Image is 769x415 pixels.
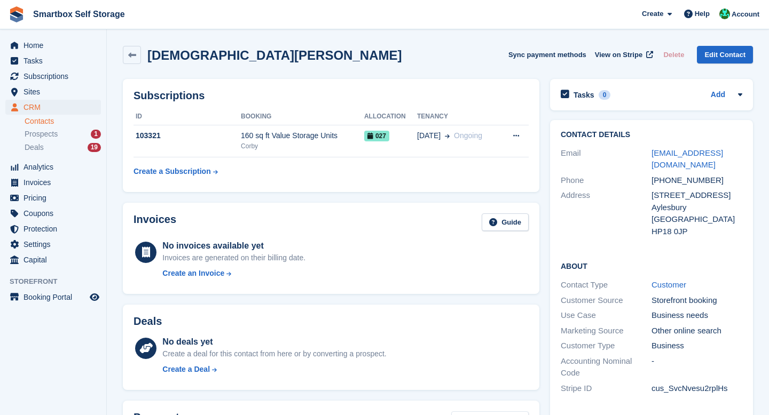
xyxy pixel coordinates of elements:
a: Deals 19 [25,142,101,153]
a: menu [5,159,101,174]
div: Invoices are generated on their billing date. [162,252,305,264]
h2: Invoices [134,213,176,231]
a: menu [5,69,101,84]
a: View on Stripe [591,46,655,63]
a: menu [5,53,101,68]
div: [PHONE_NUMBER] [652,174,742,187]
a: menu [5,290,101,305]
div: Accounting Nominal Code [561,355,652,379]
th: ID [134,108,241,125]
div: Use Case [561,309,652,322]
span: Prospects [25,129,58,139]
span: 027 [364,131,389,141]
span: Account [732,9,759,20]
a: Customer [652,280,686,289]
h2: Contact Details [561,131,742,139]
button: Sync payment methods [508,46,586,63]
h2: About [561,260,742,271]
div: Business needs [652,309,742,322]
div: Corby [241,141,364,151]
a: Smartbox Self Storage [29,5,129,23]
div: Marketing Source [561,325,652,337]
div: No deals yet [162,336,386,348]
span: Booking Portal [23,290,88,305]
span: Analytics [23,159,88,174]
div: HP18 0JP [652,226,742,238]
div: cus_SvcNvesu2rplHs [652,382,742,395]
a: Prospects 1 [25,129,101,140]
span: [DATE] [417,130,441,141]
h2: Deals [134,315,162,328]
span: CRM [23,100,88,115]
span: Tasks [23,53,88,68]
img: stora-icon-8386f47178a22dfd0bd8f6a31ec36ba5ce8667c1dd55bd0f319d3a0aa187defe.svg [9,6,25,22]
span: Home [23,38,88,53]
a: Contacts [25,116,101,126]
span: Ongoing [454,131,482,140]
div: Aylesbury [652,202,742,214]
div: Create a deal for this contact from here or by converting a prospect. [162,348,386,360]
span: Coupons [23,206,88,221]
div: Business [652,340,742,352]
div: 0 [599,90,611,100]
div: Create a Subscription [134,166,211,177]
span: Help [695,9,710,19]
span: View on Stripe [595,50,642,60]
span: Invoices [23,175,88,190]
a: menu [5,237,101,252]
div: - [652,355,742,379]
a: menu [5,206,101,221]
a: Create an Invoice [162,268,305,279]
div: No invoices available yet [162,240,305,252]
a: Preview store [88,291,101,304]
h2: [DEMOGRAPHIC_DATA][PERSON_NAME] [147,48,402,62]
span: Sites [23,84,88,99]
a: menu [5,38,101,53]
div: Email [561,147,652,171]
span: Settings [23,237,88,252]
div: Create an Invoice [162,268,224,279]
span: Storefront [10,276,106,287]
span: Capital [23,252,88,267]
div: Customer Type [561,340,652,352]
a: Guide [482,213,529,231]
a: menu [5,190,101,205]
th: Tenancy [417,108,500,125]
a: menu [5,100,101,115]
div: Create a Deal [162,364,210,375]
th: Booking [241,108,364,125]
a: Create a Deal [162,364,386,375]
a: Add [711,89,725,101]
div: 103321 [134,130,241,141]
a: menu [5,221,101,236]
div: [STREET_ADDRESS] [652,189,742,202]
div: Address [561,189,652,237]
a: menu [5,175,101,190]
span: Deals [25,142,44,153]
a: Edit Contact [697,46,753,63]
div: 1 [91,130,101,139]
span: Protection [23,221,88,236]
a: Create a Subscription [134,162,218,181]
a: menu [5,252,101,267]
span: Subscriptions [23,69,88,84]
button: Delete [659,46,688,63]
div: Customer Source [561,294,652,307]
th: Allocation [364,108,417,125]
a: menu [5,84,101,99]
div: Phone [561,174,652,187]
div: Stripe ID [561,382,652,395]
span: Pricing [23,190,88,205]
div: 19 [88,143,101,152]
div: Storefront booking [652,294,742,307]
div: 160 sq ft Value Storage Units [241,130,364,141]
div: Contact Type [561,279,652,291]
div: Other online search [652,325,742,337]
h2: Tasks [574,90,594,100]
img: Elinor Shepherd [719,9,730,19]
span: Create [642,9,663,19]
h2: Subscriptions [134,90,529,102]
a: [EMAIL_ADDRESS][DOMAIN_NAME] [652,148,723,170]
div: [GEOGRAPHIC_DATA] [652,213,742,226]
